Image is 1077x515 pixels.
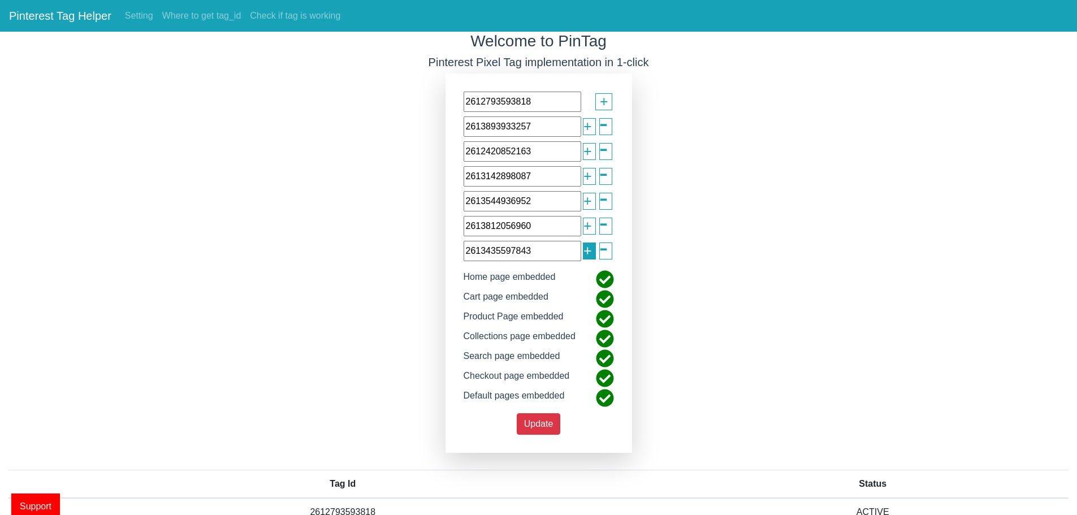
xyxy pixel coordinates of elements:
span: + [583,141,592,162]
input: paste your tag id here [464,241,581,261]
span: - [599,203,608,243]
span: + [600,91,608,112]
span: + [583,240,592,262]
a: Check if tag is working [245,5,345,27]
div: Home page embedded [455,270,564,290]
div: Collections page embedded [455,330,584,349]
span: + [583,116,592,137]
span: + [583,191,592,212]
input: paste your tag id here [464,216,581,236]
input: paste your tag id here [464,141,581,162]
a: Where to get tag_id [158,5,246,27]
span: + [583,215,592,237]
div: Product Page embedded [455,310,572,330]
div: Default pages embedded [455,389,573,409]
input: paste your tag id here [464,166,581,187]
button: Update [517,413,561,435]
input: paste your tag id here [464,191,581,211]
th: Tag Id [8,470,677,498]
span: - [599,153,608,193]
span: - [599,128,608,168]
input: paste your tag id here [464,92,581,112]
a: Setting [120,5,158,27]
div: Search page embedded [455,349,569,369]
div: Checkout page embedded [455,369,578,389]
span: - [599,178,608,218]
span: Update [524,419,553,429]
span: - [599,103,608,144]
input: paste your tag id here [464,116,581,137]
span: + [583,166,592,187]
span: - [599,228,608,268]
th: Status [677,470,1069,498]
div: Cart page embedded [455,290,557,310]
a: Pinterest Tag Helper [9,5,111,27]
